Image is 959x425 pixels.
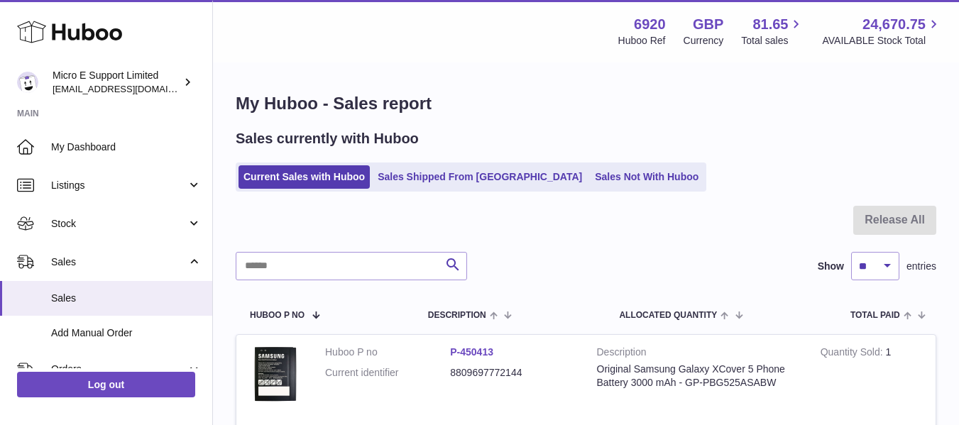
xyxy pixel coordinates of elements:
span: entries [906,260,936,273]
strong: Quantity Sold [821,346,886,361]
td: 1 [810,335,936,416]
span: Description [428,311,486,320]
span: Sales [51,255,187,269]
span: AVAILABLE Stock Total [822,34,942,48]
h1: My Huboo - Sales report [236,92,936,115]
a: 81.65 Total sales [741,15,804,48]
dt: Huboo P no [325,346,450,359]
strong: Description [597,346,799,363]
strong: 6920 [634,15,666,34]
span: Listings [51,179,187,192]
strong: GBP [693,15,723,34]
a: Current Sales with Huboo [239,165,370,189]
span: 24,670.75 [862,15,926,34]
img: contact@micropcsupport.com [17,72,38,93]
span: My Dashboard [51,140,202,154]
span: Stock [51,217,187,231]
a: 24,670.75 AVAILABLE Stock Total [822,15,942,48]
h2: Sales currently with Huboo [236,129,419,148]
label: Show [818,260,844,273]
span: Total paid [850,311,900,320]
span: ALLOCATED Quantity [619,311,717,320]
div: Currency [684,34,724,48]
div: Original Samsung Galaxy XCover 5 Phone Battery 3000 mAh - GP-PBG525ASABW [597,363,799,390]
img: $_57.JPG [247,346,304,402]
a: Sales Not With Huboo [590,165,703,189]
span: Add Manual Order [51,326,202,340]
span: Sales [51,292,202,305]
dt: Current identifier [325,366,450,380]
span: [EMAIL_ADDRESS][DOMAIN_NAME] [53,83,209,94]
span: 81.65 [752,15,788,34]
span: Total sales [741,34,804,48]
dd: 8809697772144 [450,366,575,380]
span: Orders [51,363,187,376]
div: Huboo Ref [618,34,666,48]
a: Log out [17,372,195,397]
a: Sales Shipped From [GEOGRAPHIC_DATA] [373,165,587,189]
a: P-450413 [450,346,493,358]
span: Huboo P no [250,311,305,320]
div: Micro E Support Limited [53,69,180,96]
